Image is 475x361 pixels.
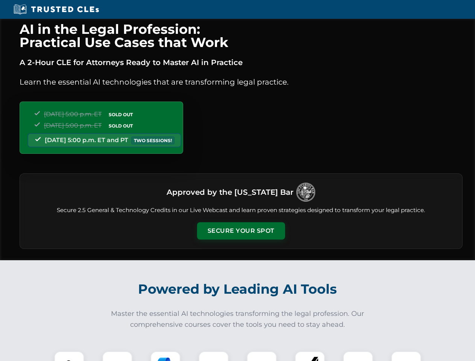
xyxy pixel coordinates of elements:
p: Master the essential AI technologies transforming the legal profession. Our comprehensive courses... [106,308,369,330]
p: A 2-Hour CLE for Attorneys Ready to Master AI in Practice [20,56,463,68]
h1: AI in the Legal Profession: Practical Use Cases that Work [20,23,463,49]
p: Learn the essential AI technologies that are transforming legal practice. [20,76,463,88]
span: SOLD OUT [106,111,135,118]
p: Secure 2.5 General & Technology Credits in our Live Webcast and learn proven strategies designed ... [29,206,453,215]
img: Logo [296,183,315,202]
button: Secure Your Spot [197,222,285,240]
h2: Powered by Leading AI Tools [29,276,446,302]
span: SOLD OUT [106,122,135,130]
h3: Approved by the [US_STATE] Bar [167,185,293,199]
span: [DATE] 5:00 p.m. ET [44,111,102,118]
span: [DATE] 5:00 p.m. ET [44,122,102,129]
img: Trusted CLEs [11,4,101,15]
